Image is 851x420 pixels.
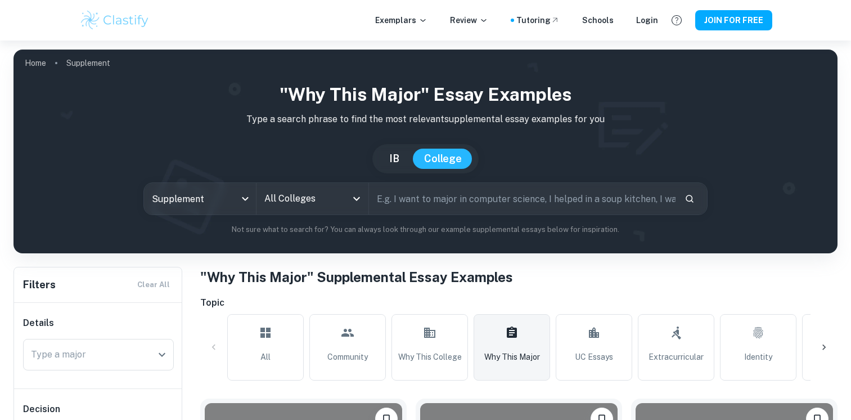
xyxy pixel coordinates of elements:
[200,296,838,310] h6: Topic
[649,351,704,363] span: Extracurricular
[23,403,174,416] h6: Decision
[636,14,658,26] a: Login
[575,351,613,363] span: UC Essays
[413,149,473,169] button: College
[680,189,699,208] button: Search
[516,14,560,26] a: Tutoring
[260,351,271,363] span: All
[450,14,488,26] p: Review
[66,57,110,69] p: Supplement
[13,50,838,253] img: profile cover
[200,267,838,287] h1: "Why This Major" Supplemental Essay Examples
[23,316,174,330] h6: Details
[22,113,829,126] p: Type a search phrase to find the most relevant supplemental essay examples for you
[23,277,56,293] h6: Filters
[744,351,772,363] span: Identity
[25,55,46,71] a: Home
[22,224,829,235] p: Not sure what to search for? You can always look through our example supplemental essays below fo...
[154,347,170,363] button: Open
[22,81,829,108] h1: "Why This Major" Essay Examples
[484,351,540,363] span: Why This Major
[349,191,364,207] button: Open
[79,9,151,32] img: Clastify logo
[398,351,462,363] span: Why This College
[667,11,686,30] button: Help and Feedback
[144,183,256,215] div: Supplement
[582,14,614,26] a: Schools
[375,14,427,26] p: Exemplars
[369,183,676,215] input: E.g. I want to major in computer science, I helped in a soup kitchen, I want to join the debate t...
[378,149,411,169] button: IB
[695,10,772,30] button: JOIN FOR FREE
[327,351,368,363] span: Community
